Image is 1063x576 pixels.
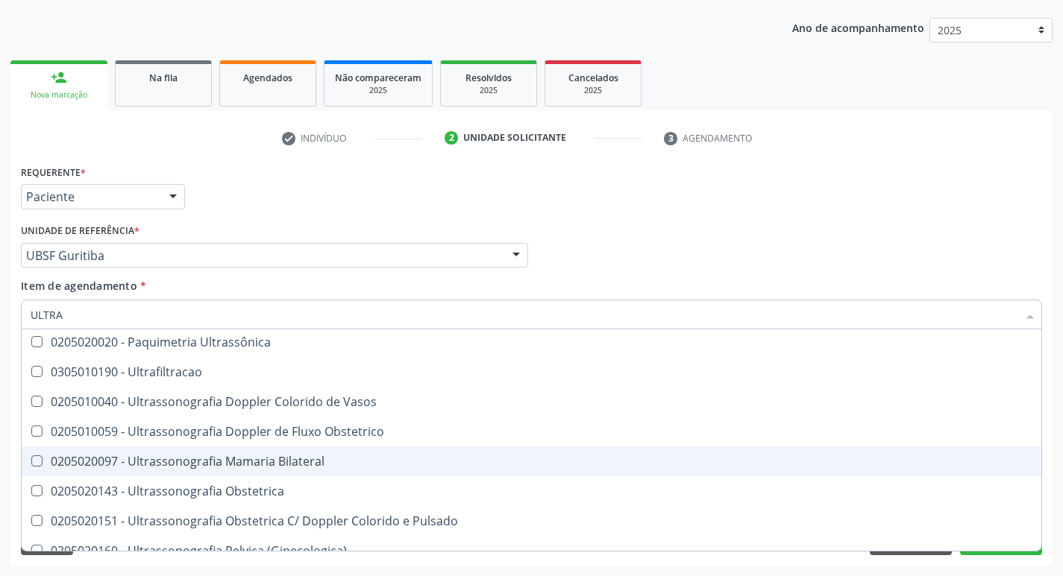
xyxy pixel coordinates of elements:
[21,161,86,184] label: Requerente
[26,189,154,204] span: Paciente
[51,69,67,86] div: person_add
[792,18,924,37] p: Ano de acompanhamento
[31,515,1032,527] div: 0205020151 - Ultrassonografia Obstetrica C/ Doppler Colorido e Pulsado
[31,366,1032,378] div: 0305010190 - Ultrafiltracao
[31,300,1017,329] input: Buscar por procedimentos
[463,131,566,145] div: Unidade solicitante
[26,248,498,263] span: UBSF Guritiba
[556,85,630,96] div: 2025
[21,220,139,243] label: Unidade de referência
[31,396,1032,408] div: 0205010040 - Ultrassonografia Doppler Colorido de Vasos
[568,72,618,84] span: Cancelados
[31,455,1032,467] div: 0205020097 - Ultrassonografia Mamaria Bilateral
[451,85,526,96] div: 2025
[465,72,512,84] span: Resolvidos
[31,485,1032,497] div: 0205020143 - Ultrassonografia Obstetrica
[31,336,1032,348] div: 0205020020 - Paquimetria Ultrassônica
[149,72,178,84] span: Na fila
[445,131,458,145] div: 2
[31,425,1032,437] div: 0205010059 - Ultrassonografia Doppler de Fluxo Obstetrico
[21,89,97,101] div: Nova marcação
[243,72,292,84] span: Agendados
[335,85,421,96] div: 2025
[335,72,421,84] span: Não compareceram
[21,279,137,293] span: Item de agendamento
[31,545,1032,557] div: 0205020160 - Ultrassonografia Pelvica (Ginecologica)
